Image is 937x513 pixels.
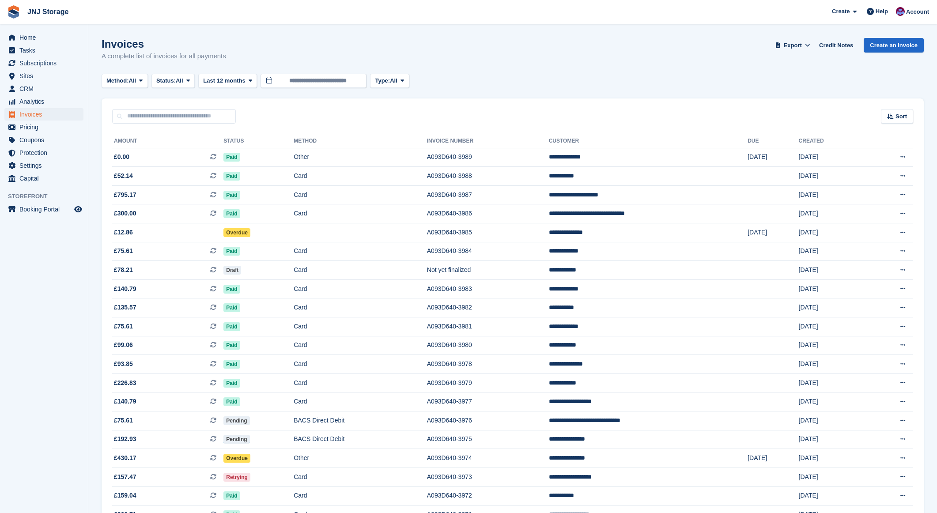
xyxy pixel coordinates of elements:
[223,473,250,482] span: Retrying
[114,190,136,200] span: £795.17
[4,147,83,159] a: menu
[864,38,924,53] a: Create an Invoice
[294,167,427,186] td: Card
[19,203,72,215] span: Booking Portal
[427,185,549,204] td: A093D640-3987
[156,76,176,85] span: Status:
[114,284,136,294] span: £140.79
[114,472,136,482] span: £157.47
[816,38,857,53] a: Credit Notes
[114,378,136,388] span: £226.83
[19,121,72,133] span: Pricing
[223,134,294,148] th: Status
[114,359,133,369] span: £93.85
[799,317,865,336] td: [DATE]
[4,159,83,172] a: menu
[223,435,249,444] span: Pending
[223,285,240,294] span: Paid
[427,167,549,186] td: A093D640-3988
[102,38,226,50] h1: Invoices
[294,185,427,204] td: Card
[19,159,72,172] span: Settings
[294,487,427,505] td: Card
[4,95,83,108] a: menu
[895,112,907,121] span: Sort
[549,134,748,148] th: Customer
[427,449,549,468] td: A093D640-3974
[223,191,240,200] span: Paid
[799,279,865,298] td: [DATE]
[223,172,240,181] span: Paid
[375,76,390,85] span: Type:
[223,341,240,350] span: Paid
[7,5,20,19] img: stora-icon-8386f47178a22dfd0bd8f6a31ec36ba5ce8667c1dd55bd0f319d3a0aa187defe.svg
[24,4,72,19] a: JNJ Storage
[114,491,136,500] span: £159.04
[114,434,136,444] span: £192.93
[19,70,72,82] span: Sites
[799,468,865,487] td: [DATE]
[427,392,549,411] td: A093D640-3977
[427,468,549,487] td: A093D640-3973
[294,411,427,430] td: BACS Direct Debit
[799,373,865,392] td: [DATE]
[19,134,72,146] span: Coupons
[151,74,195,88] button: Status: All
[294,373,427,392] td: Card
[427,298,549,317] td: A093D640-3982
[427,242,549,261] td: A093D640-3984
[294,468,427,487] td: Card
[223,228,250,237] span: Overdue
[294,279,427,298] td: Card
[114,246,133,256] span: £75.61
[223,209,240,218] span: Paid
[427,355,549,374] td: A093D640-3978
[799,204,865,223] td: [DATE]
[114,303,136,312] span: £135.57
[748,449,798,468] td: [DATE]
[4,44,83,57] a: menu
[4,121,83,133] a: menu
[799,336,865,355] td: [DATE]
[294,148,427,167] td: Other
[799,223,865,242] td: [DATE]
[294,430,427,449] td: BACS Direct Debit
[4,57,83,69] a: menu
[73,204,83,215] a: Preview store
[294,449,427,468] td: Other
[8,192,88,201] span: Storefront
[114,209,136,218] span: £300.00
[223,266,241,275] span: Draft
[19,57,72,69] span: Subscriptions
[102,51,226,61] p: A complete list of invoices for all payments
[203,76,245,85] span: Last 12 months
[427,223,549,242] td: A093D640-3985
[773,38,812,53] button: Export
[223,153,240,162] span: Paid
[294,298,427,317] td: Card
[223,379,240,388] span: Paid
[294,204,427,223] td: Card
[294,261,427,280] td: Card
[198,74,257,88] button: Last 12 months
[4,203,83,215] a: menu
[799,449,865,468] td: [DATE]
[223,303,240,312] span: Paid
[223,416,249,425] span: Pending
[748,148,798,167] td: [DATE]
[370,74,409,88] button: Type: All
[427,204,549,223] td: A093D640-3986
[4,134,83,146] a: menu
[294,134,427,148] th: Method
[223,491,240,500] span: Paid
[4,172,83,185] a: menu
[4,108,83,121] a: menu
[799,242,865,261] td: [DATE]
[799,134,865,148] th: Created
[427,411,549,430] td: A093D640-3976
[19,44,72,57] span: Tasks
[748,134,798,148] th: Due
[114,152,129,162] span: £0.00
[427,261,549,280] td: Not yet finalized
[427,148,549,167] td: A093D640-3989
